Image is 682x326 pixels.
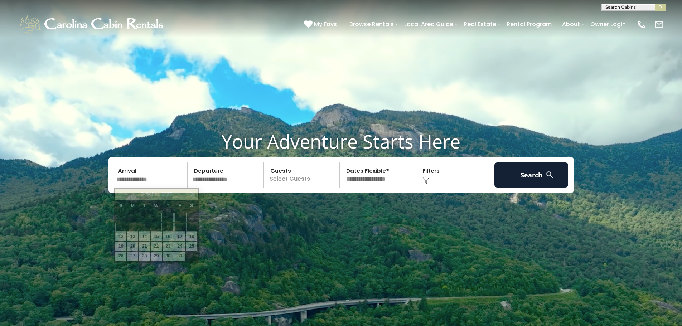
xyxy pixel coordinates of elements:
[127,232,138,241] a: 13
[143,203,146,208] span: Tuesday
[460,18,500,30] a: Real Estate
[115,252,126,261] a: 26
[174,232,185,241] a: 17
[587,18,629,30] a: Owner Login
[401,18,457,30] a: Local Area Guide
[139,232,150,241] a: 14
[139,242,150,251] a: 21
[131,203,135,208] span: Monday
[304,20,339,29] a: My Favs
[314,20,337,29] span: My Favs
[115,232,126,241] a: 12
[174,252,185,261] a: 31
[346,18,397,30] a: Browse Rentals
[422,177,430,184] img: filter--v1.png
[545,170,554,179] img: search-regular-white.png
[151,252,162,261] a: 29
[151,242,162,251] a: 22
[5,130,677,152] h1: Your Adventure Starts Here
[127,252,138,261] a: 27
[18,14,166,35] img: White-1-1-2.png
[163,252,174,261] a: 30
[503,18,555,30] a: Rental Program
[140,191,160,197] span: October
[186,232,197,241] a: 18
[139,252,150,261] a: 28
[266,162,340,188] p: Select Guests
[558,18,584,30] a: About
[174,242,185,251] a: 24
[186,242,197,251] a: 25
[161,191,172,197] span: 2025
[494,162,569,188] button: Search
[151,232,162,241] a: 15
[188,190,197,199] a: Next
[167,203,170,208] span: Thursday
[190,203,193,208] span: Saturday
[154,203,159,208] span: Wednesday
[163,242,174,251] a: 23
[127,242,138,251] a: 20
[120,203,122,208] span: Sunday
[654,19,664,29] img: mail-regular-white.png
[163,232,174,241] a: 16
[178,203,181,208] span: Friday
[115,242,126,251] a: 19
[189,191,195,197] span: Next
[637,19,647,29] img: phone-regular-white.png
